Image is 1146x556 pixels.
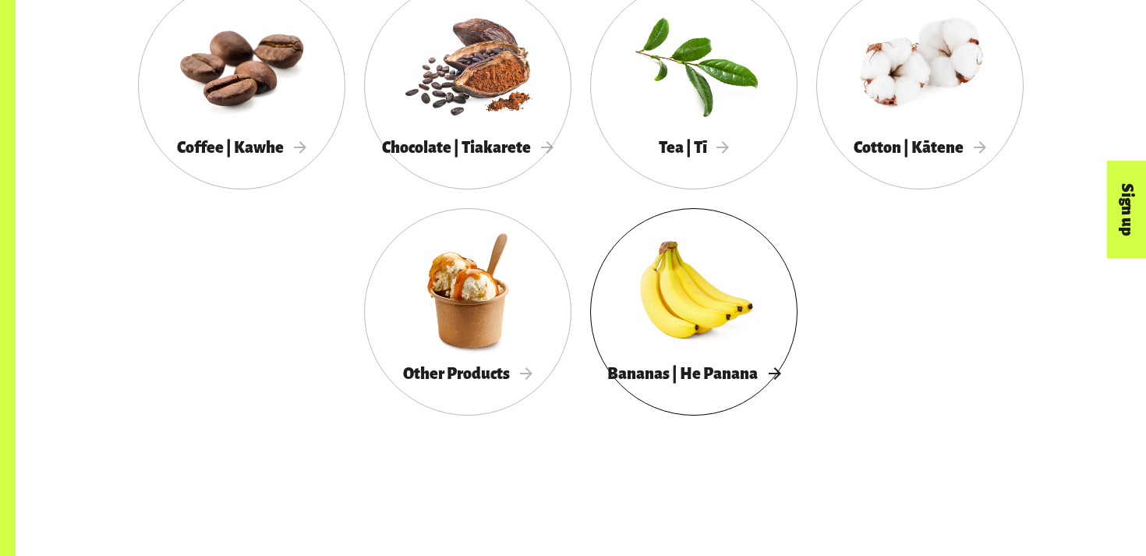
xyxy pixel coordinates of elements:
[854,139,986,156] span: Cotton | Kātene
[403,365,532,382] span: Other Products
[659,139,730,156] span: Tea | Tī
[364,208,571,416] a: Other Products
[382,139,554,156] span: Chocolate | Tiakarete
[590,208,798,416] a: Bananas | He Panana
[177,139,306,156] span: Coffee | Kawhe
[607,365,780,382] span: Bananas | He Panana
